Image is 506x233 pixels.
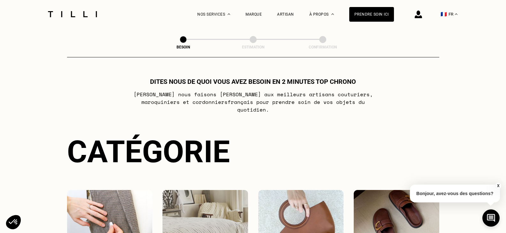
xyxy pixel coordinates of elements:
[277,12,294,17] a: Artisan
[349,7,394,22] a: Prendre soin ici
[150,78,356,85] h1: Dites nous de quoi vous avez besoin en 2 minutes top chrono
[221,45,285,49] div: Estimation
[291,45,355,49] div: Confirmation
[151,45,215,49] div: Besoin
[46,11,99,17] img: Logo du service de couturière Tilli
[410,185,500,202] p: Bonjour, avez-vous des questions?
[331,13,334,15] img: Menu déroulant à propos
[67,134,439,170] div: Catégorie
[245,12,262,17] a: Marque
[495,182,501,189] button: X
[228,13,230,15] img: Menu déroulant
[455,13,457,15] img: menu déroulant
[126,91,380,113] p: [PERSON_NAME] nous faisons [PERSON_NAME] aux meilleurs artisans couturiers , maroquiniers et cord...
[441,11,447,17] span: 🇫🇷
[415,11,422,18] img: icône connexion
